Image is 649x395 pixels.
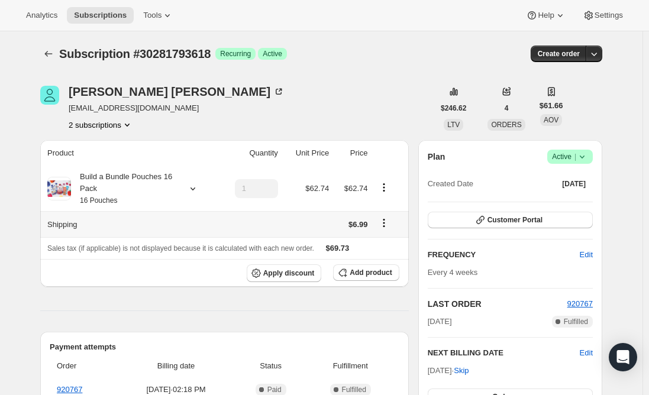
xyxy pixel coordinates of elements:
th: Unit Price [282,140,332,166]
span: $61.66 [540,100,563,112]
div: Open Intercom Messenger [609,343,637,371]
h2: Payment attempts [50,341,399,353]
button: Product actions [374,181,393,194]
small: 16 Pouches [80,196,117,205]
button: Analytics [19,7,64,24]
button: 920767 [567,298,593,310]
div: Build a Bundle Pouches 16 Pack [71,171,177,206]
span: Edit [580,249,593,261]
button: Settings [576,7,630,24]
button: Add product [333,264,399,281]
button: $246.62 [434,100,473,116]
button: Apply discount [247,264,322,282]
span: $6.99 [348,220,368,229]
span: Help [538,11,554,20]
span: Billing date [120,360,233,372]
a: 920767 [57,385,82,394]
h2: Plan [428,151,445,163]
span: Active [263,49,282,59]
span: Fulfilled [342,385,366,394]
button: Customer Portal [428,212,593,228]
span: Skip [454,365,469,377]
button: Subscriptions [40,46,57,62]
span: 4 [505,103,509,113]
span: Hannah Chandler [40,86,59,105]
th: Shipping [40,211,218,237]
span: Customer Portal [487,215,543,225]
button: Edit [580,347,593,359]
span: $62.74 [344,184,368,193]
span: | [574,152,576,161]
span: Active [552,151,588,163]
button: Edit [573,245,600,264]
span: Fulfilled [564,317,588,326]
button: [DATE] [555,176,593,192]
span: [EMAIL_ADDRESS][DOMAIN_NAME] [69,102,285,114]
span: Tools [143,11,162,20]
span: Fulfillment [309,360,392,372]
span: Paid [267,385,282,394]
th: Price [332,140,371,166]
span: LTV [447,121,460,129]
span: $69.73 [326,244,350,252]
button: Help [519,7,573,24]
span: AOV [544,116,558,124]
span: Every 4 weeks [428,268,478,277]
span: $246.62 [441,103,466,113]
span: [DATE] · [428,366,469,375]
button: Subscriptions [67,7,134,24]
span: Settings [595,11,623,20]
a: 920767 [567,299,593,308]
button: Create order [531,46,587,62]
span: Analytics [26,11,57,20]
span: Apply discount [263,268,315,278]
span: Subscription #30281793618 [59,47,211,60]
button: Shipping actions [374,216,393,229]
button: Skip [447,361,476,380]
span: Created Date [428,178,473,190]
th: Quantity [218,140,282,166]
th: Product [40,140,218,166]
h2: FREQUENCY [428,249,580,261]
span: Recurring [220,49,251,59]
h2: LAST ORDER [428,298,567,310]
button: Product actions [69,119,133,131]
span: ORDERS [491,121,521,129]
span: [DATE] [428,316,452,328]
span: Subscriptions [74,11,127,20]
div: [PERSON_NAME] [PERSON_NAME] [69,86,285,98]
span: [DATE] [562,179,586,189]
h2: NEXT BILLING DATE [428,347,580,359]
th: Order [50,353,116,379]
span: Add product [350,268,392,277]
span: Sales tax (if applicable) is not displayed because it is calculated with each new order. [47,244,314,252]
span: $62.74 [305,184,329,193]
button: 4 [498,100,516,116]
span: Create order [538,49,580,59]
button: Tools [136,7,180,24]
span: Status [240,360,302,372]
